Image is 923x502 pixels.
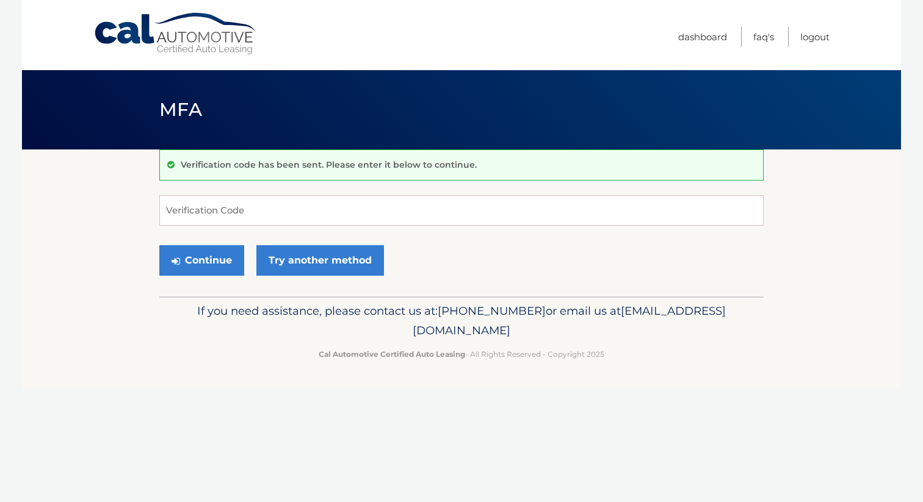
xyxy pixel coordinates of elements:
[181,159,477,170] p: Verification code has been sent. Please enter it below to continue.
[167,348,756,360] p: - All Rights Reserved - Copyright 2025
[678,27,727,47] a: Dashboard
[319,350,465,359] strong: Cal Automotive Certified Auto Leasing
[753,27,774,47] a: FAQ's
[438,304,546,318] span: [PHONE_NUMBER]
[256,245,384,276] a: Try another method
[800,27,830,47] a: Logout
[167,301,756,340] p: If you need assistance, please contact us at: or email us at
[93,12,258,56] a: Cal Automotive
[159,98,202,121] span: MFA
[159,195,764,226] input: Verification Code
[159,245,244,276] button: Continue
[413,304,726,337] span: [EMAIL_ADDRESS][DOMAIN_NAME]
